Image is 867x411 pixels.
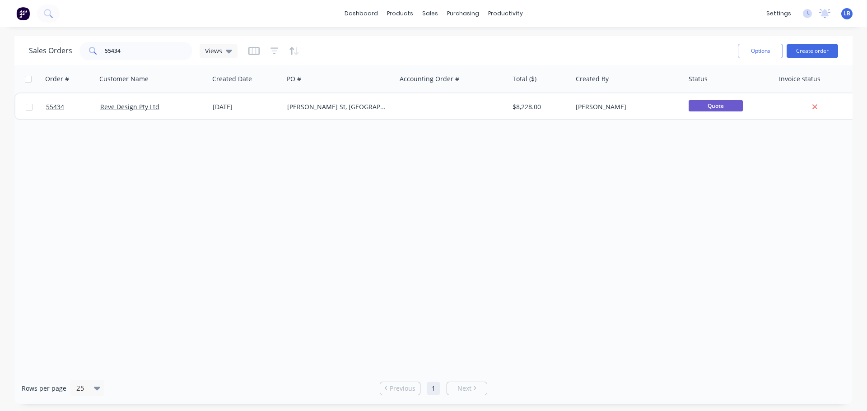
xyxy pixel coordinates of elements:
[287,102,387,111] div: [PERSON_NAME] St, [GEOGRAPHIC_DATA]
[513,102,566,111] div: $8,228.00
[787,44,838,58] button: Create order
[576,102,676,111] div: [PERSON_NAME]
[46,102,64,111] span: 55434
[390,384,415,393] span: Previous
[400,74,459,83] div: Accounting Order #
[46,93,100,120] a: 55434
[380,384,420,393] a: Previous page
[762,7,796,20] div: settings
[779,74,820,83] div: Invoice status
[99,74,149,83] div: Customer Name
[844,9,850,18] span: LB
[29,46,72,55] h1: Sales Orders
[376,382,491,395] ul: Pagination
[45,74,69,83] div: Order #
[22,384,66,393] span: Rows per page
[689,74,708,83] div: Status
[457,384,471,393] span: Next
[382,7,418,20] div: products
[418,7,443,20] div: sales
[105,42,193,60] input: Search...
[212,74,252,83] div: Created Date
[427,382,440,395] a: Page 1 is your current page
[576,74,609,83] div: Created By
[836,380,858,402] iframe: Intercom live chat
[443,7,484,20] div: purchasing
[205,46,222,55] span: Views
[447,384,487,393] a: Next page
[213,102,280,111] div: [DATE]
[340,7,382,20] a: dashboard
[287,74,301,83] div: PO #
[100,102,159,111] a: Reve Design Pty Ltd
[16,7,30,20] img: Factory
[513,74,536,83] div: Total ($)
[689,100,743,111] span: Quote
[484,7,527,20] div: productivity
[738,44,783,58] button: Options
